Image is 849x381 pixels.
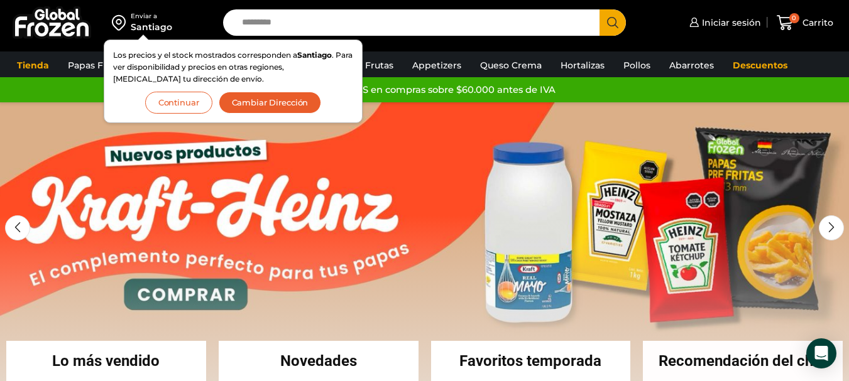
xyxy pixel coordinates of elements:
h2: Lo más vendido [6,353,206,368]
h2: Recomendación del chef [643,353,843,368]
a: Iniciar sesión [686,10,761,35]
span: 0 [789,13,799,23]
h2: Favoritos temporada [431,353,631,368]
div: Previous slide [5,215,30,240]
span: Carrito [799,16,833,29]
a: Tienda [11,53,55,77]
a: Descuentos [726,53,794,77]
img: address-field-icon.svg [112,12,131,33]
p: Los precios y el stock mostrados corresponden a . Para ver disponibilidad y precios en otras regi... [113,49,353,85]
div: Next slide [819,215,844,240]
strong: Santiago [297,50,332,60]
a: Pollos [617,53,657,77]
a: Papas Fritas [62,53,129,77]
a: Appetizers [406,53,468,77]
div: Santiago [131,21,172,33]
button: Search button [600,9,626,36]
div: Open Intercom Messenger [806,338,836,368]
div: Enviar a [131,12,172,21]
button: Cambiar Dirección [219,92,322,114]
button: Continuar [145,92,212,114]
a: 0 Carrito [774,8,836,38]
a: Queso Crema [474,53,548,77]
span: Iniciar sesión [699,16,761,29]
a: Abarrotes [663,53,720,77]
h2: Novedades [219,353,419,368]
a: Hortalizas [554,53,611,77]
